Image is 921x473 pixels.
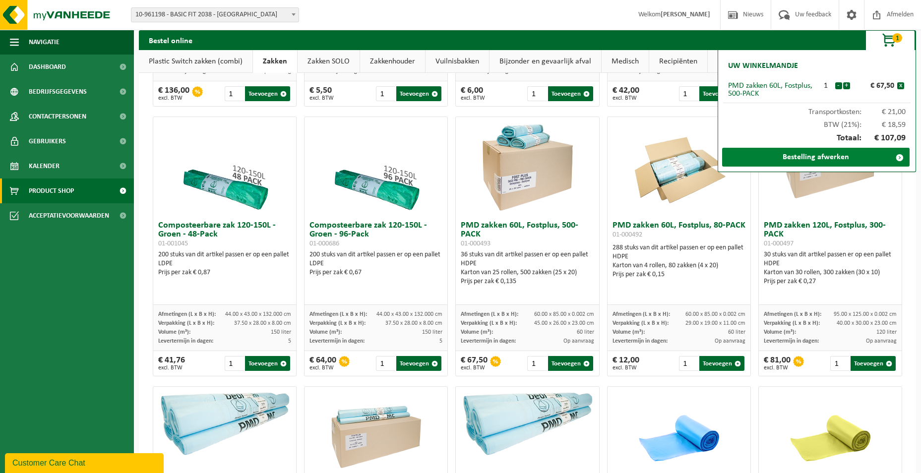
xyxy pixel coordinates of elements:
span: Levertermijn in dagen: [461,338,516,344]
span: Volume (m³): [764,329,796,335]
h3: Composteerbare zak 120-150L - Groen - 48-Pack [158,221,291,248]
img: 01-001045 [175,117,274,216]
div: LDPE [309,259,442,268]
div: € 12,00 [613,356,639,371]
button: - [835,82,842,89]
h3: PMD zakken 60L, Fostplus, 80-PACK [613,221,745,241]
button: + [843,82,850,89]
div: Transportkosten: [723,103,911,116]
span: Volume (m³): [158,329,190,335]
span: excl. BTW [461,365,488,371]
button: Toevoegen [396,356,441,371]
span: Verpakking (L x B x H): [461,320,517,326]
div: 288 stuks van dit artikel passen er op een pallet [613,243,745,279]
div: Karton van 30 rollen, 300 zakken (30 x 10) [764,268,897,277]
button: Toevoegen [396,86,441,101]
span: Levertermijn in dagen: [613,338,668,344]
div: Prijs per zak € 0,27 [764,277,897,286]
div: € 64,00 [309,356,336,371]
span: Volume (m³): [309,329,342,335]
div: Prijs per zak € 0,87 [158,268,291,277]
img: 01-000496 [153,387,296,458]
span: excl. BTW [309,365,336,371]
input: 1 [679,356,698,371]
div: PMD zakken 60L, Fostplus, 500-PACK [728,82,817,98]
span: 01-000493 [461,240,491,247]
input: 1 [376,86,395,101]
a: Zakken SOLO [298,50,360,73]
span: 120 liter [876,329,897,335]
div: HDPE [764,259,897,268]
span: Verpakking (L x B x H): [309,320,366,326]
button: Toevoegen [548,86,593,101]
span: Op aanvraag [563,338,594,344]
div: BTW (21%): [723,116,911,129]
span: Op aanvraag [715,338,745,344]
span: 44.00 x 43.00 x 132.000 cm [376,311,442,317]
span: € 18,59 [861,121,906,129]
span: Volume (m³): [613,329,645,335]
div: € 67,50 [853,82,897,90]
span: Levertermijn in dagen: [158,338,213,344]
span: Kalender [29,154,60,178]
img: 01-000492 [629,117,729,216]
span: 5 [288,338,291,344]
div: € 5,50 [309,86,334,101]
div: 1 [817,82,835,90]
button: Toevoegen [699,86,744,101]
span: Op aanvraag [866,338,897,344]
strong: [PERSON_NAME] [661,11,710,18]
span: Bedrijfsgegevens [29,79,87,104]
span: 40.00 x 30.00 x 23.00 cm [837,320,897,326]
a: Plastic Switch zakken (combi) [139,50,252,73]
span: Navigatie [29,30,60,55]
span: 01-000492 [613,231,642,238]
a: Bigbags [708,50,753,73]
img: 01-000493 [478,117,577,216]
h3: PMD zakken 60L, Fostplus, 500-PACK [461,221,594,248]
h3: PMD zakken 120L, Fostplus, 300-PACK [764,221,897,248]
div: € 81,00 [764,356,791,371]
a: Vuilnisbakken [426,50,489,73]
div: 200 stuks van dit artikel passen er op een pallet [309,250,442,277]
h3: Composteerbare zak 120-150L - Groen - 96-Pack [309,221,442,248]
input: 1 [679,86,698,101]
span: 45.00 x 26.00 x 23.00 cm [534,320,594,326]
span: 1 [892,33,902,43]
span: 150 liter [422,329,442,335]
div: 200 stuks van dit artikel passen er op een pallet [158,250,291,277]
span: Afmetingen (L x B x H): [158,311,216,317]
div: Prijs per zak € 0,67 [309,268,442,277]
img: 01-000686 [326,117,426,216]
span: Verpakking (L x B x H): [613,320,669,326]
span: 01-000686 [309,240,339,247]
div: HDPE [461,259,594,268]
span: Levertermijn in dagen: [764,338,819,344]
iframe: chat widget [5,451,166,473]
span: excl. BTW [764,365,791,371]
a: Recipiënten [649,50,707,73]
span: 95.00 x 125.00 x 0.002 cm [834,311,897,317]
span: 10-961198 - BASIC FIT 2038 - BRUSSEL [131,8,299,22]
span: Contactpersonen [29,104,86,129]
input: 1 [225,356,244,371]
span: excl. BTW [613,95,639,101]
span: 10-961198 - BASIC FIT 2038 - BRUSSEL [131,7,299,22]
span: 37.50 x 28.00 x 8.00 cm [234,320,291,326]
span: 44.00 x 43.00 x 132.000 cm [225,311,291,317]
span: 60.00 x 85.00 x 0.002 cm [534,311,594,317]
input: 1 [830,356,850,371]
span: 29.00 x 19.00 x 11.00 cm [685,320,745,326]
a: Bestelling afwerken [722,148,910,167]
button: Toevoegen [548,356,593,371]
span: 60 liter [728,329,745,335]
span: 5 [439,338,442,344]
div: HDPE [613,252,745,261]
span: excl. BTW [158,365,185,371]
span: Acceptatievoorwaarden [29,203,109,228]
span: excl. BTW [613,365,639,371]
span: € 107,09 [861,134,906,143]
div: 36 stuks van dit artikel passen er op een pallet [461,250,594,286]
span: Afmetingen (L x B x H): [461,311,518,317]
